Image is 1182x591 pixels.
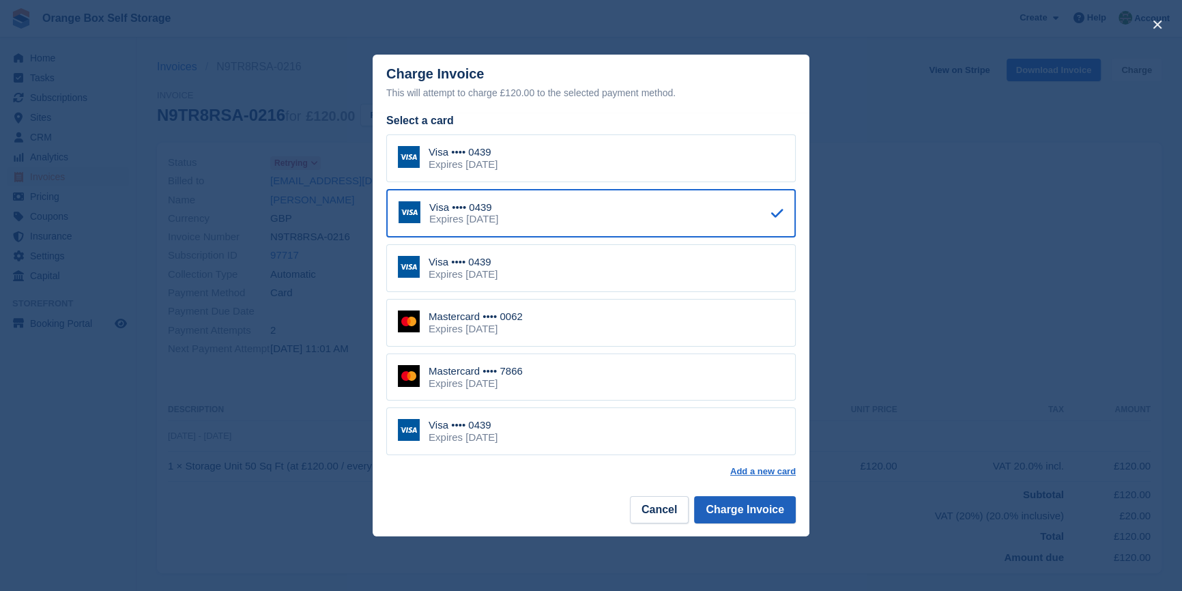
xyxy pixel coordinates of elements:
div: Visa •••• 0439 [429,146,498,158]
div: Expires [DATE] [429,158,498,171]
div: Visa •••• 0439 [429,419,498,431]
div: Expires [DATE] [429,323,523,335]
div: Expires [DATE] [429,377,523,390]
img: Visa Logo [398,256,420,278]
button: close [1147,14,1168,35]
div: Expires [DATE] [429,213,498,225]
div: Visa •••• 0439 [429,201,498,214]
div: Charge Invoice [386,66,796,101]
img: Visa Logo [399,201,420,223]
a: Add a new card [730,466,796,477]
img: Visa Logo [398,146,420,168]
div: This will attempt to charge £120.00 to the selected payment method. [386,85,796,101]
div: Select a card [386,113,796,129]
div: Expires [DATE] [429,431,498,444]
img: Mastercard Logo [398,311,420,332]
div: Visa •••• 0439 [429,256,498,268]
button: Charge Invoice [694,496,796,523]
div: Mastercard •••• 0062 [429,311,523,323]
button: Cancel [630,496,689,523]
div: Expires [DATE] [429,268,498,280]
div: Mastercard •••• 7866 [429,365,523,377]
img: Visa Logo [398,419,420,441]
img: Mastercard Logo [398,365,420,387]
